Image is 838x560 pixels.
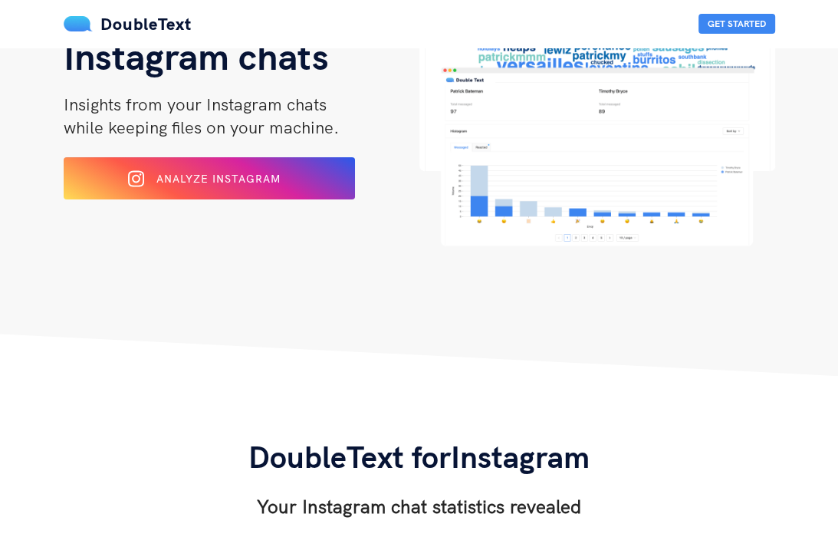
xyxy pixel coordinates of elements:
span: Instagram chats [64,33,329,79]
span: DoubleText for Instagram [248,437,590,476]
span: while keeping files on your machine. [64,117,339,138]
span: Analyze Instagram [156,172,281,186]
span: DoubleText [100,13,192,35]
a: DoubleText [64,13,192,35]
a: Analyze Instagram [64,177,355,191]
h3: Your Instagram chat statistics revealed [248,494,590,519]
button: Analyze Instagram [64,157,355,199]
img: mS3x8y1f88AAAAABJRU5ErkJggg== [64,16,93,31]
button: Get Started [698,14,775,34]
span: Insights from your Instagram chats [64,94,327,115]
